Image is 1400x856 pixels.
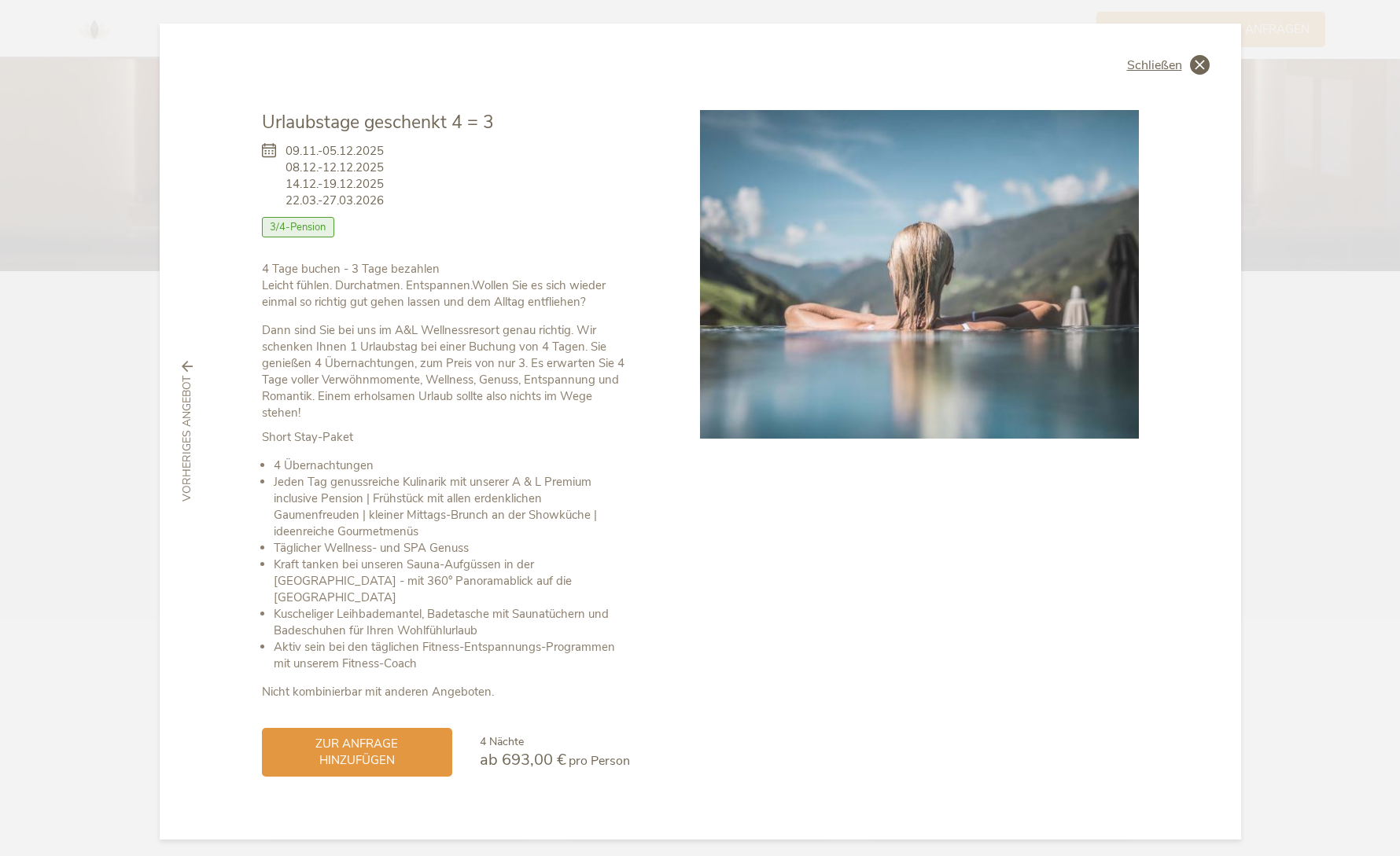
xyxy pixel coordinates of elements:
[274,457,630,474] li: 4 Übernachtungen
[700,110,1139,439] img: Urlaubstage geschenkt 4 = 3
[262,110,494,134] span: Urlaubstage geschenkt 4 = 3
[262,217,335,237] span: 3/4-Pension
[286,143,384,209] span: 09.11.-05.12.2025 08.12.-12.12.2025 14.12.-19.12.2025 22.03.-27.03.2026
[179,377,195,502] span: vorheriges Angebot
[1127,59,1182,72] span: Schließen
[262,261,440,277] b: 4 Tage buchen - 3 Tage bezahlen
[262,261,630,310] p: Leicht fühlen. Durchatmen. Entspannen.
[274,557,630,606] li: Kraft tanken bei unseren Sauna-Aufgüssen in der [GEOGRAPHIC_DATA] - mit 360° Panoramablick auf di...
[262,277,606,310] strong: Wollen Sie es sich wieder einmal so richtig gut gehen lassen und dem Alltag entfliehen?
[262,322,630,421] p: Dann sind Sie bei uns im A&L Wellnessresort genau richtig. Wir schenken Ihnen 1 Urlaubstag bei ei...
[274,540,630,557] li: Täglicher Wellness- und SPA Genuss
[274,606,630,639] li: Kuscheliger Leihbademantel, Badetasche mit Saunatüchern und Badeschuhen für Ihren Wohlfühlurlaub
[274,474,630,540] li: Jeden Tag genussreiche Kulinarik mit unserer A & L Premium inclusive Pension | Frühstück mit alle...
[262,429,353,445] strong: Short Stay-Paket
